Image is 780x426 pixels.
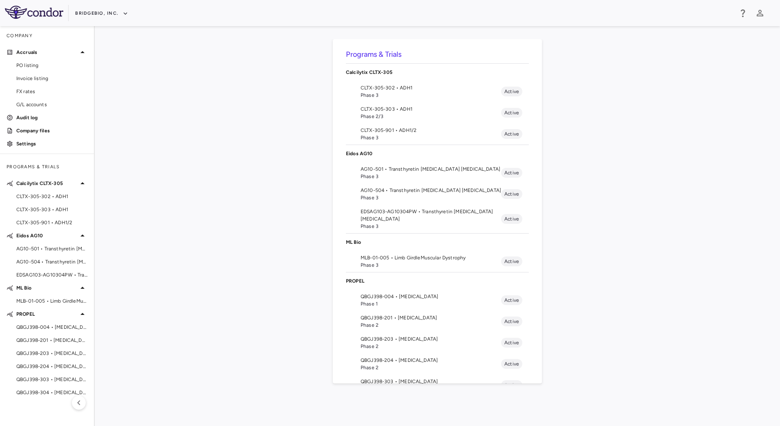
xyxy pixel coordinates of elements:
[361,91,501,99] span: Phase 3
[361,314,501,321] span: QBGJ398-201 • [MEDICAL_DATA]
[501,215,522,223] span: Active
[501,88,522,95] span: Active
[16,232,78,239] p: Eidos AG10
[346,123,529,145] li: CLTX-305-901 • ADH1/2Phase 3Active
[346,251,529,272] li: MLB-01-005 • Limb GirdleMuscular DystrophyPhase 3Active
[361,208,501,223] span: EDSAG103-AG10304PW • Transthyretin [MEDICAL_DATA] [MEDICAL_DATA]
[16,337,87,344] span: QBGJ398-201 • [MEDICAL_DATA]
[361,134,501,141] span: Phase 3
[346,277,529,285] p: PROPEL
[16,376,87,383] span: QBGJ398-303 • [MEDICAL_DATA]
[16,297,87,305] span: MLB-01-005 • Limb GirdleMuscular Dystrophy
[16,127,87,134] p: Company files
[501,190,522,198] span: Active
[346,205,529,233] li: EDSAG103-AG10304PW • Transthyretin [MEDICAL_DATA] [MEDICAL_DATA]Phase 3Active
[346,375,529,396] li: QBGJ398-303 • [MEDICAL_DATA]Active
[361,113,501,120] span: Phase 2/3
[16,389,87,396] span: QBGJ398-304 • [MEDICAL_DATA]
[16,101,87,108] span: G/L accounts
[346,49,529,60] h6: Programs & Trials
[361,343,501,350] span: Phase 2
[16,62,87,69] span: PO listing
[361,187,501,194] span: AG10-504 • Transthyretin [MEDICAL_DATA] [MEDICAL_DATA]
[501,130,522,138] span: Active
[361,194,501,201] span: Phase 3
[16,114,87,121] p: Audit log
[16,245,87,252] span: AG10-501 • Transthyretin [MEDICAL_DATA] [MEDICAL_DATA]
[361,105,501,113] span: CLTX-305-303 • ADH1
[361,321,501,329] span: Phase 2
[16,206,87,213] span: CLTX-305-303 • ADH1
[16,258,87,265] span: AG10-504 • Transthyretin [MEDICAL_DATA] [MEDICAL_DATA]
[361,261,501,269] span: Phase 3
[16,310,78,318] p: PROPEL
[16,219,87,226] span: CLTX-305-901 • ADH1/2
[346,183,529,205] li: AG10-504 • Transthyretin [MEDICAL_DATA] [MEDICAL_DATA]Phase 3Active
[501,360,522,368] span: Active
[5,6,63,19] img: logo-full-SnFGN8VE.png
[346,162,529,183] li: AG10-501 • Transthyretin [MEDICAL_DATA] [MEDICAL_DATA]Phase 3Active
[346,272,529,290] div: PROPEL
[361,173,501,180] span: Phase 3
[501,109,522,116] span: Active
[16,323,87,331] span: QBGJ398-004 • [MEDICAL_DATA]
[16,193,87,200] span: CLTX-305-302 • ADH1
[361,357,501,364] span: QBGJ398-204 • [MEDICAL_DATA]
[361,335,501,343] span: QBGJ398-203 • [MEDICAL_DATA]
[16,180,78,187] p: Calcilytix CLTX-305
[501,339,522,346] span: Active
[501,297,522,304] span: Active
[346,69,529,76] p: Calcilytix CLTX-305
[346,234,529,251] div: ML Bio
[361,165,501,173] span: AG10-501 • Transthyretin [MEDICAL_DATA] [MEDICAL_DATA]
[346,290,529,311] li: QBGJ398-004 • [MEDICAL_DATA]Phase 1Active
[16,284,78,292] p: ML Bio
[346,102,529,123] li: CLTX-305-303 • ADH1Phase 2/3Active
[361,84,501,91] span: CLTX-305-302 • ADH1
[16,363,87,370] span: QBGJ398-204 • [MEDICAL_DATA]
[501,381,522,389] span: Active
[16,88,87,95] span: FX rates
[346,64,529,81] div: Calcilytix CLTX-305
[346,81,529,102] li: CLTX-305-302 • ADH1Phase 3Active
[346,150,529,157] p: Eidos AG10
[16,350,87,357] span: QBGJ398-203 • [MEDICAL_DATA]
[346,332,529,353] li: QBGJ398-203 • [MEDICAL_DATA]Phase 2Active
[346,353,529,375] li: QBGJ398-204 • [MEDICAL_DATA]Phase 2Active
[346,145,529,162] div: Eidos AG10
[75,7,128,20] button: BridgeBio, Inc.
[361,254,501,261] span: MLB-01-005 • Limb GirdleMuscular Dystrophy
[16,75,87,82] span: Invoice listing
[361,300,501,308] span: Phase 1
[16,140,87,147] p: Settings
[361,127,501,134] span: CLTX-305-901 • ADH1/2
[16,49,78,56] p: Accruals
[361,378,501,385] span: QBGJ398-303 • [MEDICAL_DATA]
[346,311,529,332] li: QBGJ398-201 • [MEDICAL_DATA]Phase 2Active
[501,169,522,176] span: Active
[501,318,522,325] span: Active
[16,271,87,279] span: EDSAG103-AG10304PW • Transthyretin [MEDICAL_DATA] [MEDICAL_DATA]
[361,293,501,300] span: QBGJ398-004 • [MEDICAL_DATA]
[361,364,501,371] span: Phase 2
[346,239,529,246] p: ML Bio
[501,258,522,265] span: Active
[361,223,501,230] span: Phase 3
